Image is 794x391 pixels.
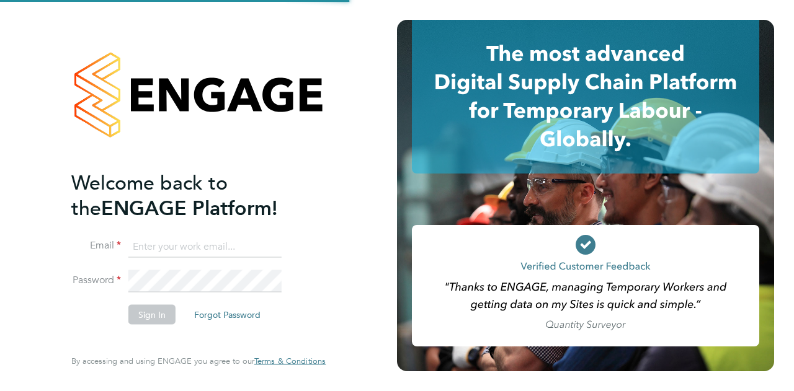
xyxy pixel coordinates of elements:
[184,305,270,325] button: Forgot Password
[71,356,326,366] span: By accessing and using ENGAGE you agree to our
[254,356,326,366] span: Terms & Conditions
[71,274,121,287] label: Password
[128,235,282,258] input: Enter your work email...
[71,239,121,252] label: Email
[71,170,228,220] span: Welcome back to the
[254,356,326,366] a: Terms & Conditions
[71,170,313,221] h2: ENGAGE Platform!
[128,305,176,325] button: Sign In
